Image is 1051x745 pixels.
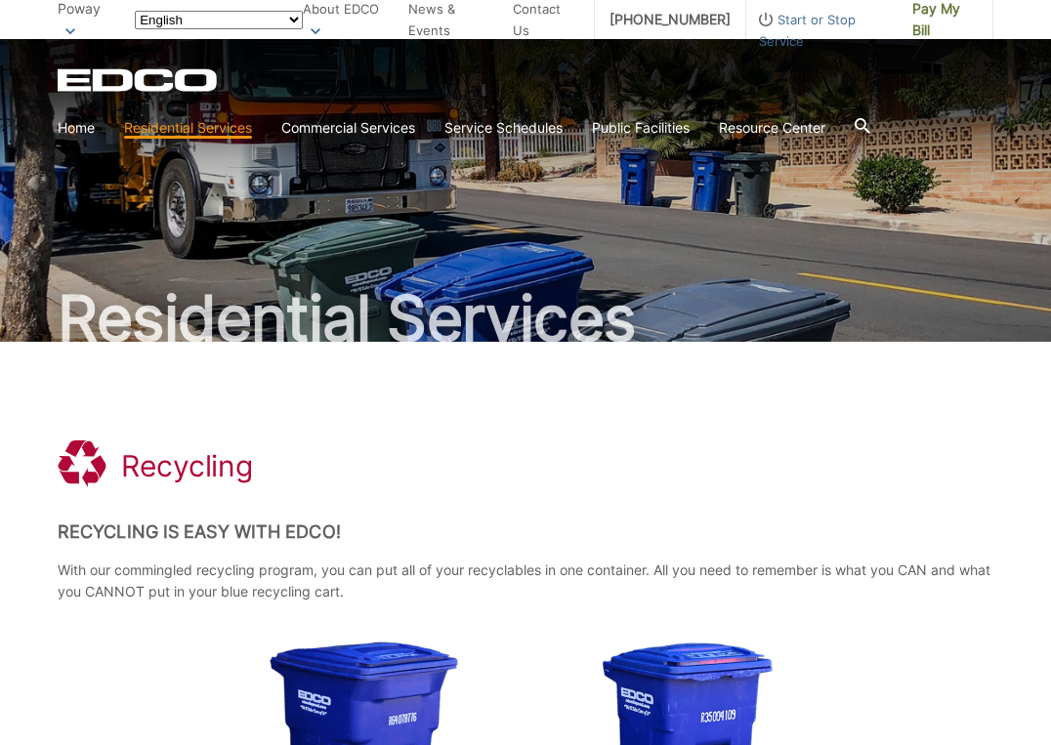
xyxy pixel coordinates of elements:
[592,117,690,139] a: Public Facilities
[58,521,993,543] h2: Recycling is Easy with EDCO!
[58,117,95,139] a: Home
[719,117,825,139] a: Resource Center
[58,68,220,92] a: EDCD logo. Return to the homepage.
[58,559,993,602] p: With our commingled recycling program, you can put all of your recyclables in one container. All ...
[444,117,563,139] a: Service Schedules
[281,117,415,139] a: Commercial Services
[58,287,993,350] h2: Residential Services
[135,11,303,29] select: Select a language
[124,117,252,139] a: Residential Services
[121,448,253,483] h1: Recycling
